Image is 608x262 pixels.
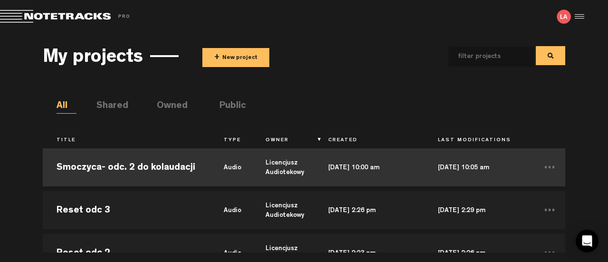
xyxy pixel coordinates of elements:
td: [DATE] 10:05 am [424,146,534,189]
div: Open Intercom Messenger [576,230,598,252]
td: Reset odc 3 [43,189,210,232]
th: Last Modifications [424,133,534,149]
img: letters [557,10,571,24]
td: ... [534,189,565,232]
h3: My projects [43,48,143,69]
td: Licencjusz Audiotekowy [252,189,314,232]
td: [DATE] 2:26 pm [314,189,424,232]
th: Title [43,133,210,149]
th: Created [314,133,424,149]
td: Licencjusz Audiotekowy [252,146,314,189]
td: audio [210,146,252,189]
td: audio [210,189,252,232]
td: [DATE] 2:29 pm [424,189,534,232]
input: filter projects [448,47,519,67]
li: Shared [96,99,116,114]
td: Smoczyca- odc. 2 do kolaudacji [43,146,210,189]
li: All [57,99,76,114]
th: Type [210,133,252,149]
button: +New project [202,48,269,67]
span: + [214,52,219,63]
td: [DATE] 10:00 am [314,146,424,189]
li: Owned [157,99,177,114]
li: Public [219,99,239,114]
td: ... [534,146,565,189]
th: Owner [252,133,314,149]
